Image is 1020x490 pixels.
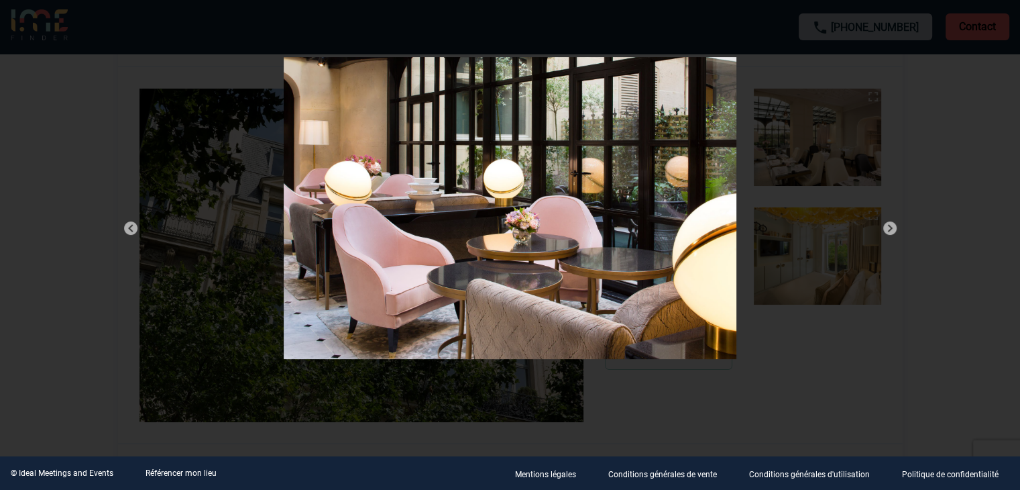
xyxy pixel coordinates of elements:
p: Mentions légales [515,470,576,479]
a: Mentions légales [504,467,598,480]
a: Conditions générales d'utilisation [738,467,891,480]
div: © Ideal Meetings and Events [11,469,113,478]
p: Conditions générales de vente [608,470,717,479]
a: Conditions générales de vente [598,467,738,480]
a: Politique de confidentialité [891,467,1020,480]
p: Conditions générales d'utilisation [749,470,870,479]
p: Politique de confidentialité [902,470,999,479]
a: Référencer mon lieu [146,469,217,478]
